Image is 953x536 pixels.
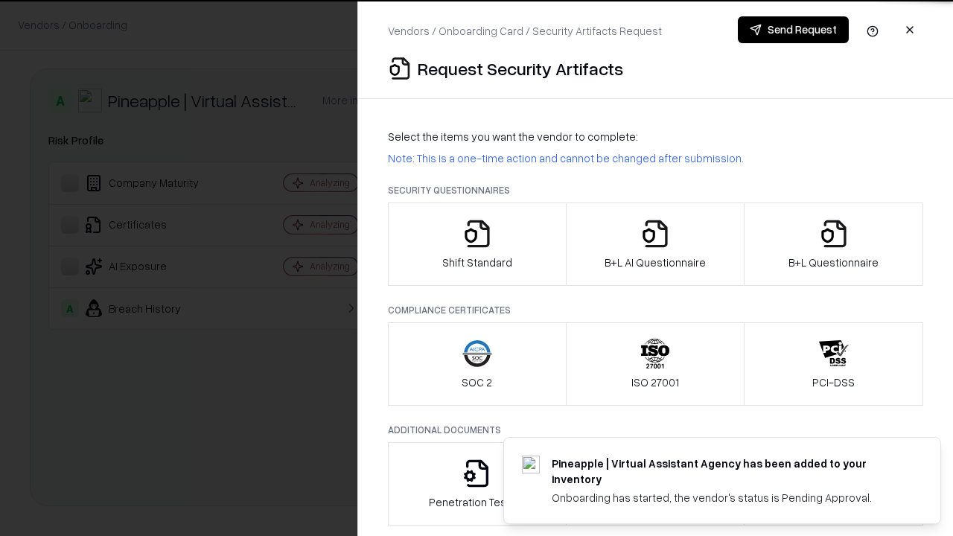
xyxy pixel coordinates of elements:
p: SOC 2 [462,374,492,390]
p: Vendors / Onboarding Card / Security Artifacts Request [388,23,662,39]
p: Shift Standard [442,255,512,270]
button: SOC 2 [388,322,567,406]
p: Request Security Artifacts [418,57,623,80]
button: B+L Questionnaire [744,202,923,286]
p: B+L Questionnaire [788,255,879,270]
div: Onboarding has started, the vendor's status is Pending Approval. [552,490,905,505]
div: Pineapple | Virtual Assistant Agency has been added to your inventory [552,456,905,487]
p: Additional Documents [388,424,923,436]
p: ISO 27001 [631,374,679,390]
button: B+L AI Questionnaire [566,202,745,286]
p: B+L AI Questionnaire [605,255,706,270]
p: Select the items you want the vendor to complete: [388,129,923,144]
button: ISO 27001 [566,322,745,406]
p: Compliance Certificates [388,304,923,316]
button: Send Request [738,16,849,43]
img: trypineapple.com [522,456,540,473]
p: Note: This is a one-time action and cannot be changed after submission. [388,150,923,166]
p: PCI-DSS [812,374,855,390]
p: Security Questionnaires [388,184,923,197]
button: Shift Standard [388,202,567,286]
p: Penetration Testing [429,494,525,510]
button: Penetration Testing [388,442,567,526]
button: PCI-DSS [744,322,923,406]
